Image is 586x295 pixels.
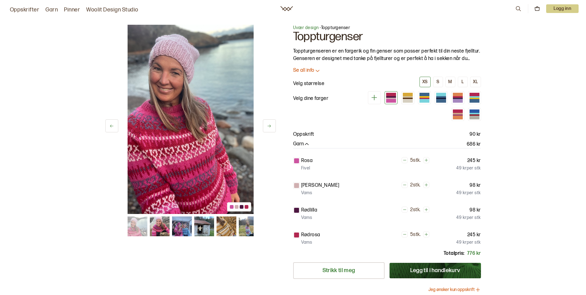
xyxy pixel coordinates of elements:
[301,190,312,196] p: Vams
[410,157,421,164] p: 5 stk.
[467,231,481,239] p: 245 kr
[428,287,481,293] button: Jeg ønsker kun oppskrift
[467,157,481,165] p: 245 kr
[467,141,481,148] p: 686 kr
[445,77,455,87] button: M
[410,182,420,189] p: 2 stk.
[293,131,314,138] p: Oppskrift
[64,6,80,14] a: Pinner
[293,141,310,147] button: Garn
[422,79,428,85] div: XS
[451,91,464,104] div: Variant 5
[462,79,464,85] div: L
[456,165,481,171] p: 49 kr per stk
[468,91,481,104] div: Variant 6
[293,25,481,31] p: - Toppturgenser
[433,77,443,87] button: S
[410,207,420,213] p: 2 stk.
[456,215,481,221] p: 49 kr per stk
[293,25,319,30] a: Uvær design
[470,182,481,189] p: 98 kr
[436,79,439,85] div: S
[448,79,452,85] div: M
[280,6,293,11] a: Woolit
[546,4,579,13] p: Logg inn
[467,250,481,257] p: 776 kr
[293,80,325,88] p: Velg størrelse
[390,263,481,278] button: Legg til i handlekurv
[45,6,58,14] a: Garn
[444,250,465,257] p: Totalpris:
[293,67,481,74] button: Se all info
[470,207,481,214] p: 98 kr
[301,165,310,171] p: Fivel
[435,91,448,104] div: Variant 4
[301,231,320,239] p: Rødrosa
[456,190,481,196] p: 49 kr per stk
[301,182,339,189] p: [PERSON_NAME]
[401,91,414,104] div: Variant 2 (utsolgt)
[301,207,318,214] p: Rødlilla
[293,48,481,62] p: Toppturgenseren er en fargerik og fin genser som passer perfekt til din neste fjelltur. Genseren ...
[385,91,398,104] div: Variant 1
[293,67,314,74] p: Se all info
[468,108,481,121] div: Variant 8
[451,108,464,121] div: Variant 7 (utsolgt)
[458,77,468,87] button: L
[301,157,313,165] p: Rosa
[419,77,431,87] button: XS
[293,31,481,43] h1: Toppturgenser
[470,131,481,138] p: 90 kr
[293,262,385,279] a: Strikk til meg
[10,6,39,14] a: Oppskrifter
[456,239,481,246] p: 49 kr per stk
[473,79,478,85] div: XL
[410,232,421,238] p: 5 stk.
[128,25,254,214] img: Bilde av oppskrift
[293,95,329,102] p: Velg dine farger
[301,239,312,246] p: Vams
[301,215,312,221] p: Vams
[418,91,431,104] div: Variant 3
[546,4,579,13] button: User dropdown
[470,77,481,87] button: XL
[86,6,138,14] a: Woolit Design Studio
